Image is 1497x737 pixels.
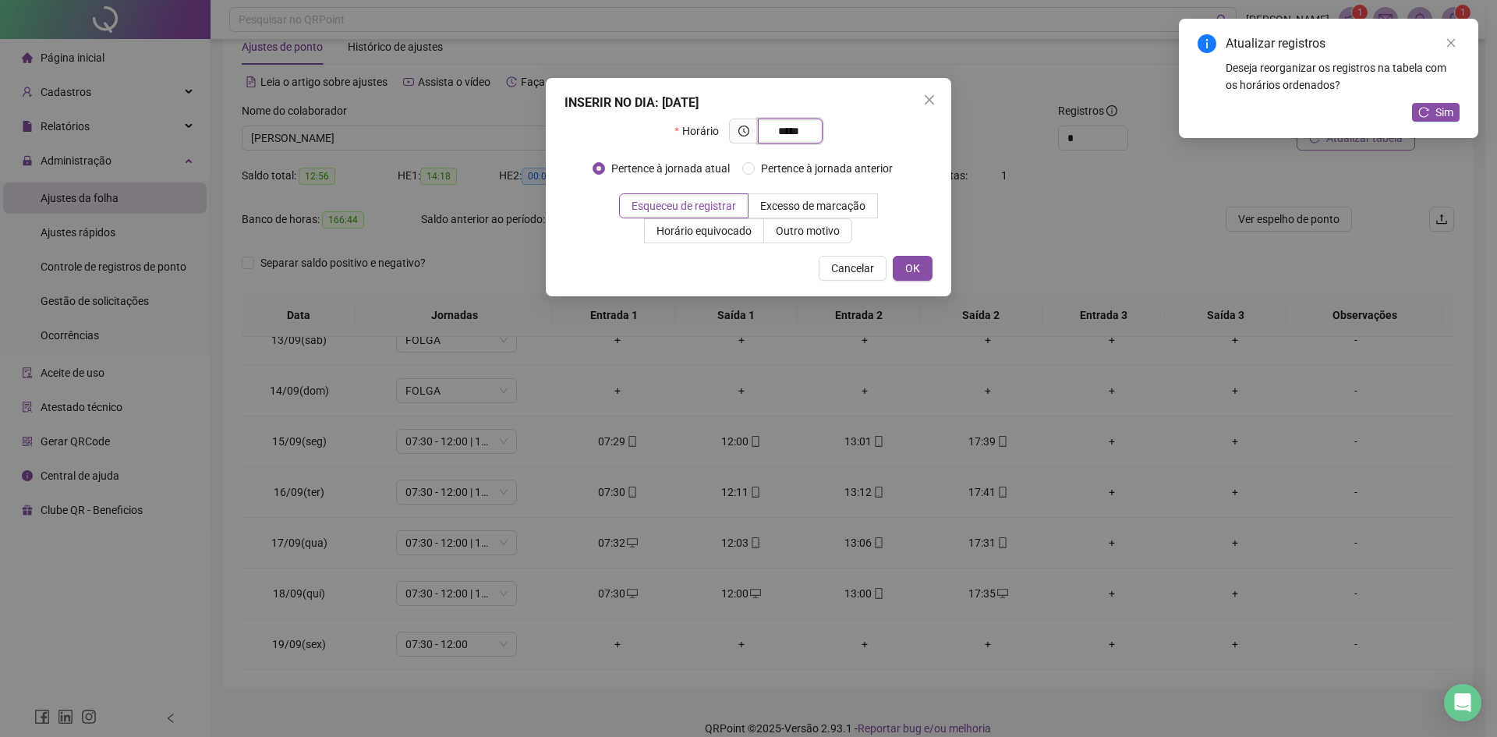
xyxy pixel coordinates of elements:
[564,94,933,112] div: INSERIR NO DIA : [DATE]
[1226,59,1460,94] div: Deseja reorganizar os registros na tabela com os horários ordenados?
[1442,34,1460,51] a: Close
[1226,34,1460,53] div: Atualizar registros
[917,87,942,112] button: Close
[1446,37,1456,48] span: close
[605,160,736,177] span: Pertence à jornada atual
[923,94,936,106] span: close
[738,126,749,136] span: clock-circle
[760,200,865,212] span: Excesso de marcação
[1198,34,1216,53] span: info-circle
[1444,684,1481,721] div: Open Intercom Messenger
[632,200,736,212] span: Esqueceu de registrar
[755,160,899,177] span: Pertence à jornada anterior
[1435,104,1453,121] span: Sim
[656,225,752,237] span: Horário equivocado
[905,260,920,277] span: OK
[1418,107,1429,118] span: reload
[819,256,887,281] button: Cancelar
[674,119,728,144] label: Horário
[776,225,840,237] span: Outro motivo
[831,260,874,277] span: Cancelar
[1412,103,1460,122] button: Sim
[893,256,933,281] button: OK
